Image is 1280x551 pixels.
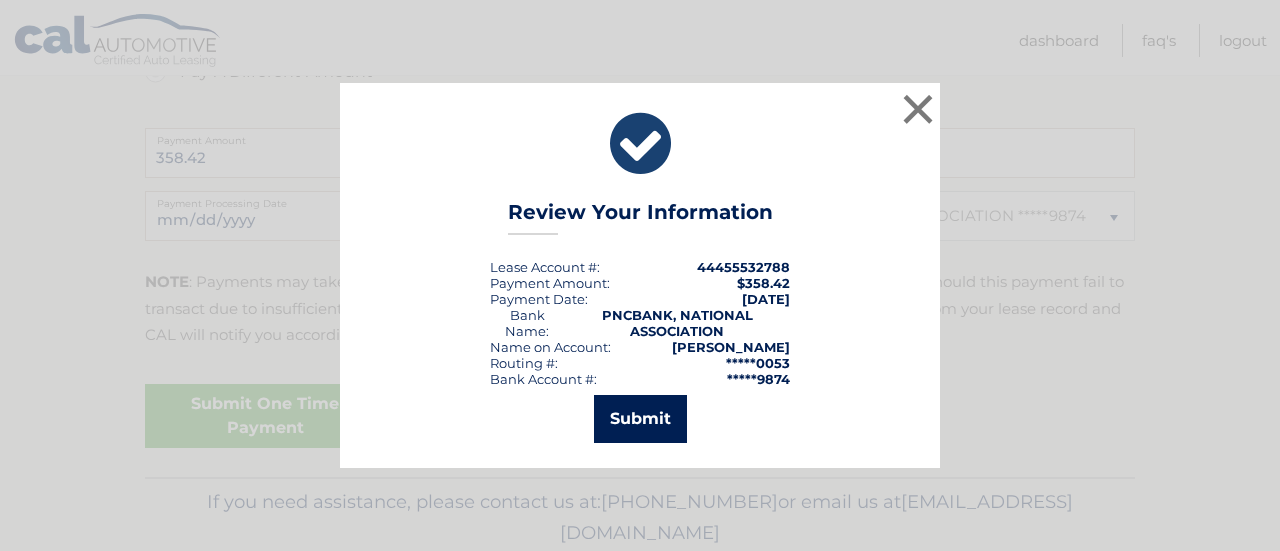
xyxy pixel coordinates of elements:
button: × [898,89,938,129]
div: Bank Name: [490,307,564,339]
div: Routing #: [490,355,558,371]
span: [DATE] [742,291,790,307]
button: Submit [594,395,687,443]
span: Payment Date [490,291,585,307]
div: Payment Amount: [490,275,610,291]
span: $358.42 [737,275,790,291]
div: Name on Account: [490,339,611,355]
div: : [490,291,588,307]
strong: PNCBANK, NATIONAL ASSOCIATION [602,307,753,339]
strong: [PERSON_NAME] [672,339,790,355]
strong: 44455532788 [697,259,790,275]
div: Lease Account #: [490,259,600,275]
h3: Review Your Information [508,200,773,235]
div: Bank Account #: [490,371,597,387]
